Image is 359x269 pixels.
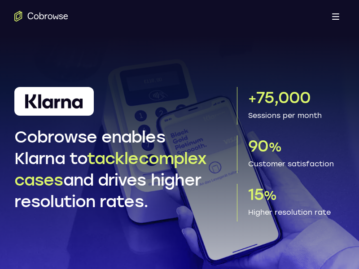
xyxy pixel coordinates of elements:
span: + [248,91,256,106]
p: Sessions per month [248,110,345,121]
span: % [263,188,276,203]
p: Higher resolution rate [248,207,345,218]
p: 75,000 [248,87,345,108]
span: % [268,139,281,155]
p: 90 [248,135,345,157]
img: Klarna Logo [25,94,83,108]
p: Customer satisfaction [248,159,345,169]
h1: Cobrowse enables Klarna to and drives higher resolution rates. [14,126,226,213]
p: 15 [248,184,345,205]
a: Go to the home page [14,11,68,22]
span: tackle complex cases [14,149,206,190]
